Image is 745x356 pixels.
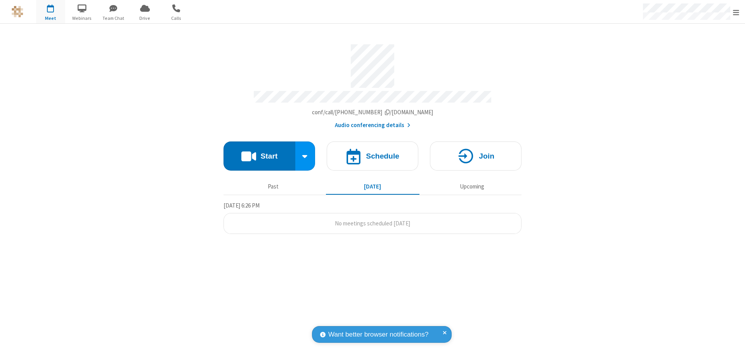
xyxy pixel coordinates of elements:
[68,15,97,22] span: Webinars
[260,152,277,160] h4: Start
[223,202,260,209] span: [DATE] 6:26 PM
[227,179,320,194] button: Past
[12,6,23,17] img: QA Selenium DO NOT DELETE OR CHANGE
[328,330,428,340] span: Want better browser notifications?
[335,220,410,227] span: No meetings scheduled [DATE]
[223,38,521,130] section: Account details
[162,15,191,22] span: Calls
[479,152,494,160] h4: Join
[335,121,411,130] button: Audio conferencing details
[36,15,65,22] span: Meet
[99,15,128,22] span: Team Chat
[130,15,159,22] span: Drive
[312,108,433,116] span: Copy my meeting room link
[223,141,295,171] button: Start
[425,179,519,194] button: Upcoming
[430,141,521,171] button: Join
[366,152,399,160] h4: Schedule
[326,179,419,194] button: [DATE]
[312,108,433,117] button: Copy my meeting room linkCopy my meeting room link
[327,141,418,171] button: Schedule
[223,201,521,234] section: Today's Meetings
[295,141,315,171] div: Start conference options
